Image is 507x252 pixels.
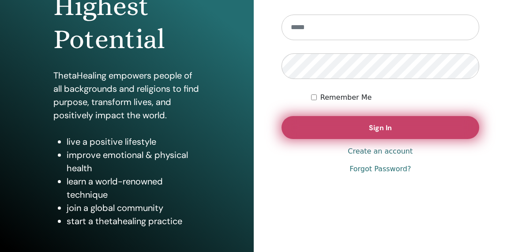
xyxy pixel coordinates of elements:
[67,214,200,228] li: start a thetahealing practice
[67,148,200,175] li: improve emotional & physical health
[349,164,411,174] a: Forgot Password?
[348,146,413,157] a: Create an account
[369,123,392,132] span: Sign In
[311,92,479,103] div: Keep me authenticated indefinitely or until I manually logout
[53,69,200,122] p: ThetaHealing empowers people of all backgrounds and religions to find purpose, transform lives, a...
[67,135,200,148] li: live a positive lifestyle
[282,116,480,139] button: Sign In
[320,92,372,103] label: Remember Me
[67,201,200,214] li: join a global community
[67,175,200,201] li: learn a world-renowned technique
